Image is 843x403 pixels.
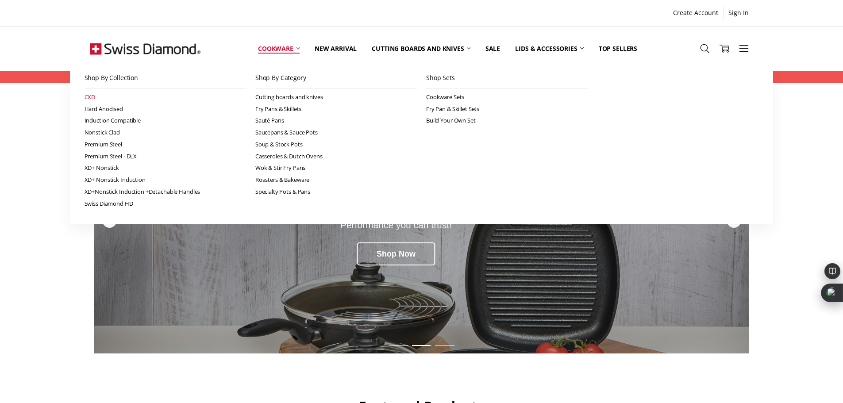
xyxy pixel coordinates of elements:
[101,213,117,229] div: Previous
[508,29,591,68] a: Lids & Accessories
[668,7,723,19] a: Create Account
[90,27,200,71] img: Free Shipping On Every Order
[410,340,433,351] div: Slide 5 of 7
[250,29,307,68] a: Cookware
[724,7,754,19] a: Sign In
[364,29,478,68] a: Cutting boards and knives
[94,88,749,353] a: Redirect to https://swissdiamond.com.au/cookware/shop-by-collection/xd-nonstick//
[150,220,642,230] div: Performance you can trust!
[357,242,435,265] div: Shop Now
[307,29,364,68] a: New arrival
[726,213,742,229] div: Next
[478,29,508,68] a: Sale
[591,29,645,68] a: Top Sellers
[387,340,410,351] div: Slide 4 of 7
[433,340,456,351] div: Slide 6 of 7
